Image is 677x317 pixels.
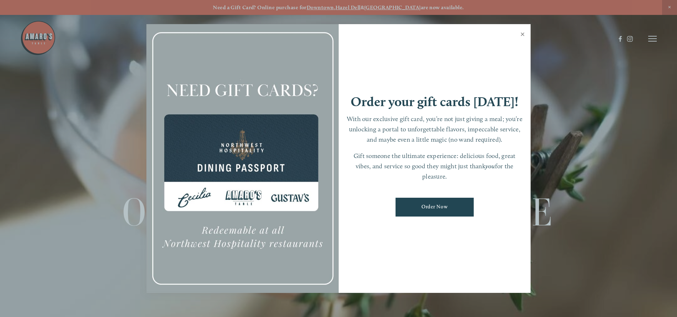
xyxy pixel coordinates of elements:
em: you [485,162,495,170]
h1: Order your gift cards [DATE]! [351,95,519,108]
a: Close [516,25,530,45]
a: Order Now [396,198,474,217]
p: Gift someone the ultimate experience: delicious food, great vibes, and service so good they might... [346,151,524,181]
p: With our exclusive gift card, you’re not just giving a meal; you’re unlocking a portal to unforge... [346,114,524,144]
